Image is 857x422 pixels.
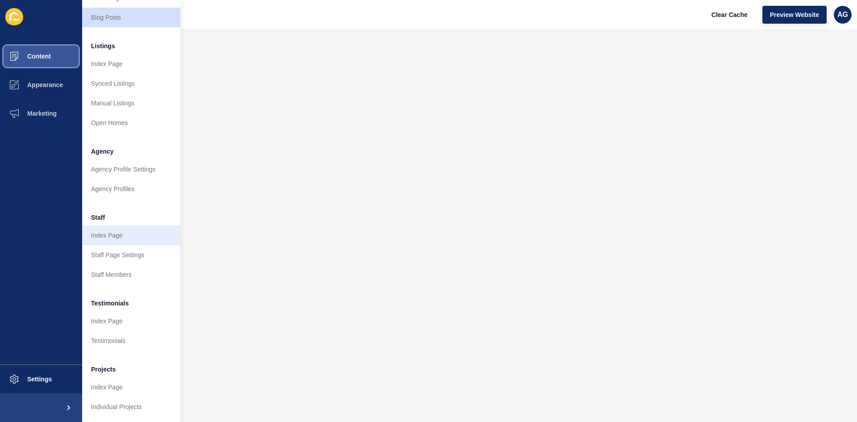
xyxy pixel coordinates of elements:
span: Testimonials [91,299,129,308]
span: AG [837,10,848,19]
a: Staff Page Settings [82,245,180,265]
a: Staff Members [82,265,180,284]
a: Index Page [82,377,180,397]
a: Index Page [82,311,180,331]
a: Agency Profile Settings [82,159,180,179]
span: Staff [91,213,105,222]
a: Agency Profiles [82,179,180,199]
a: Index Page [82,54,180,74]
a: Index Page [82,226,180,245]
a: Synced Listings [82,74,180,93]
span: Listings [91,42,115,50]
span: Projects [91,365,116,374]
span: Agency [91,147,114,156]
span: Preview Website [770,10,819,19]
a: Blog Posts [82,8,180,27]
button: Preview Website [762,6,827,24]
button: Clear Cache [704,6,755,24]
span: Clear Cache [711,10,748,19]
a: Open Homes [82,113,180,133]
a: Individual Projects [82,397,180,417]
a: Manual Listings [82,93,180,113]
a: Testimonials [82,331,180,351]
